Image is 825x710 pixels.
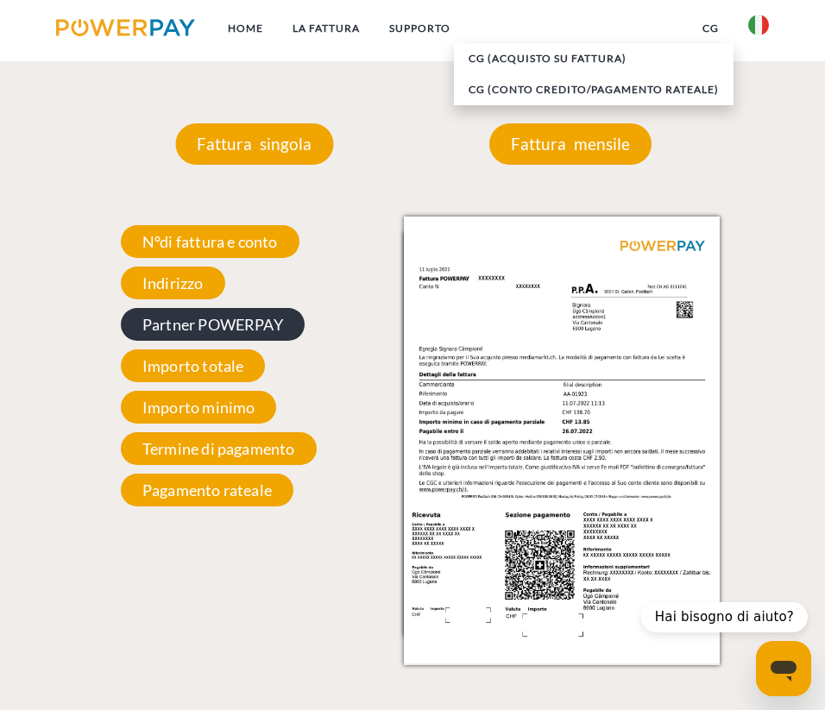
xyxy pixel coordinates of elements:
[213,13,278,44] a: Home
[121,267,225,299] span: Indirizzo
[748,15,769,35] img: it
[121,308,305,341] span: Partner POWERPAY
[121,474,293,506] span: Pagamento rateale
[641,602,808,632] div: Hai bisogno di aiuto?
[121,225,299,258] span: N°di fattura e conto
[688,13,734,44] a: CG
[56,19,195,36] img: logo-powerpay.svg
[121,432,317,465] span: Termine di pagamento
[375,13,465,44] a: Supporto
[404,217,720,663] img: single_invoice_powerpay_it.jpg
[278,13,375,44] a: LA FATTURA
[121,391,277,424] span: Importo minimo
[756,641,811,696] iframe: Pulsante per aprire la finestra di messaggistica, conversazione in corso
[454,43,734,74] a: CG (Acquisto su fattura)
[121,349,266,382] span: Importo totale
[454,74,734,105] a: CG (Conto Credito/Pagamento rateale)
[489,123,652,165] p: Fattura mensile
[175,123,333,165] p: Fattura singola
